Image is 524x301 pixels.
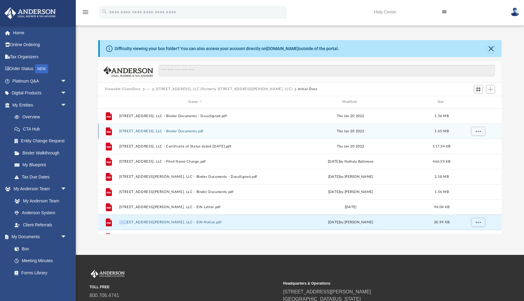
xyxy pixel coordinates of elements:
[82,8,89,16] i: menu
[456,99,499,105] div: id
[4,87,76,99] a: Digital Productsarrow_drop_down
[434,205,449,208] span: 94.04 KB
[266,46,299,51] a: [DOMAIN_NAME]
[119,160,271,164] button: [STREET_ADDRESS], LLC - Filed Name Change.pdf
[4,39,76,51] a: Online Ordering
[119,190,271,194] button: [STREET_ADDRESS][PERSON_NAME], LLC - Binder Documents.pdf
[119,205,271,209] button: [STREET_ADDRESS][PERSON_NAME], LLC - EIN Letter.pdf
[435,129,449,133] span: 1.65 MB
[433,160,450,163] span: 466.59 KB
[274,204,427,210] div: [DATE]
[8,111,76,123] a: Overview
[471,127,485,136] button: More options
[433,144,450,148] span: 117.34 KB
[8,279,73,291] a: Notarize
[8,123,76,135] a: CTA Hub
[89,293,119,298] a: 800.706.4741
[8,255,73,267] a: Meeting Minutes
[156,86,293,92] button: [STREET_ADDRESS], LLC (Formerly [STREET_ADDRESS][PERSON_NAME], LLC)
[159,65,495,76] input: Search files and folders
[435,190,449,193] span: 1.56 MB
[61,231,73,243] span: arrow_drop_down
[486,85,495,93] button: Add
[274,174,427,179] div: [DATE] by [PERSON_NAME]
[35,64,48,73] div: NEW
[283,281,473,286] small: Headquarters & Operations
[61,87,73,100] span: arrow_drop_down
[61,183,73,195] span: arrow_drop_down
[8,243,70,255] a: Box
[4,63,76,75] a: Order StatusNEW
[8,195,70,207] a: My Anderson Team
[298,86,317,92] button: Initial Docs
[8,267,70,279] a: Forms Library
[435,175,449,178] span: 2.18 MB
[4,231,73,243] a: My Documentsarrow_drop_down
[283,289,371,294] a: [STREET_ADDRESS][PERSON_NAME]
[429,99,454,105] div: Size
[4,99,76,111] a: My Entitiesarrow_drop_down
[101,99,116,105] div: id
[8,171,76,183] a: Tax Due Dates
[119,144,271,148] button: [STREET_ADDRESS], LLC - Certificate of Status dated [DATE].pdf
[3,7,58,19] img: Anderson Advisors Platinum Portal
[89,284,279,290] small: TOLL FREE
[61,75,73,87] span: arrow_drop_down
[119,99,271,105] div: Name
[274,113,427,119] div: Thu Jan 20 2022
[4,75,76,87] a: Platinum Q&Aarrow_drop_down
[146,86,150,92] button: ···
[101,8,108,15] i: search
[82,12,89,16] a: menu
[89,270,126,278] img: Anderson Advisors Platinum Portal
[274,189,427,194] div: [DATE] by [PERSON_NAME]
[8,135,76,147] a: Entity Change Request
[119,175,271,179] button: [STREET_ADDRESS][PERSON_NAME], LLC - Binder Documents - DocuSigned.pdf
[8,219,73,231] a: Client Referrals
[4,27,76,39] a: Home
[435,114,449,117] span: 1.56 MB
[4,183,73,195] a: My Anderson Teamarrow_drop_down
[61,99,73,111] span: arrow_drop_down
[115,46,339,52] div: Difficulty viewing your box folder? You can also access your account directly on outside of the p...
[8,147,76,159] a: Binder Walkthrough
[119,129,271,133] button: [STREET_ADDRESS], LLC - Binder Documents.pdf
[434,220,449,224] span: 30.99 KB
[274,99,427,105] div: Modified
[474,85,483,93] button: Switch to Grid View
[274,159,427,164] div: [DATE] by Nathaly Baltimore
[487,44,495,53] button: Close
[98,108,502,234] div: grid
[471,218,485,227] button: More options
[274,128,427,134] div: Thu Jan 20 2022
[8,159,73,171] a: My Blueprint
[274,144,427,149] div: Thu Jan 20 2022
[4,51,76,63] a: Tax Organizers
[119,114,271,118] button: [STREET_ADDRESS], LLC - Binder Documents - DocuSigned.pdf
[510,8,519,16] img: User Pic
[105,86,141,92] button: Viewable-ClientDocs
[8,207,73,219] a: Anderson System
[274,219,427,225] div: [DATE] by [PERSON_NAME]
[119,220,271,224] button: [STREET_ADDRESS][PERSON_NAME], LLC - EIN Notice.pdf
